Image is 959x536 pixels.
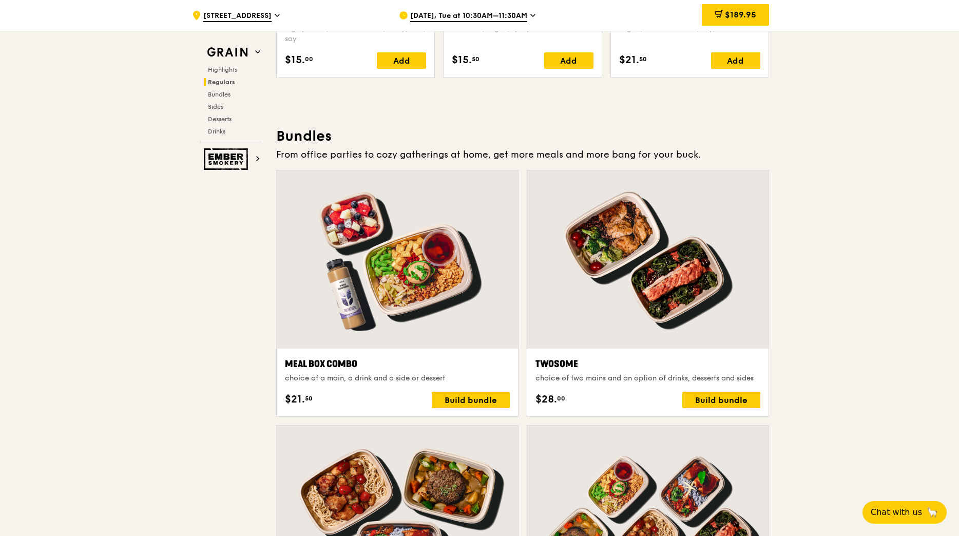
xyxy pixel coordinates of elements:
span: $15. [285,52,305,68]
span: $189.95 [725,10,756,20]
span: Highlights [208,66,237,73]
span: 🦙 [926,506,938,519]
button: Chat with us🦙 [862,501,947,524]
div: Add [377,52,426,69]
div: choice of two mains and an option of drinks, desserts and sides [535,373,760,384]
div: Build bundle [682,392,760,408]
img: Grain web logo [204,43,251,62]
span: $21. [285,392,305,407]
div: choice of a main, a drink and a side or dessert [285,373,510,384]
span: 00 [557,394,565,403]
h3: Bundles [276,127,769,145]
span: Regulars [208,79,235,86]
div: Add [711,52,760,69]
span: $21. [619,52,639,68]
div: Build bundle [432,392,510,408]
img: Ember Smokery web logo [204,148,251,170]
div: high protein, contains allium, dairy, nuts, soy [285,24,426,44]
span: Desserts [208,116,232,123]
span: $15. [452,52,472,68]
span: 50 [639,55,647,63]
span: Drinks [208,128,225,135]
span: $28. [535,392,557,407]
span: Sides [208,103,223,110]
span: Chat with us [871,506,922,519]
span: Bundles [208,91,231,98]
div: vegan, contains allium, soy, wheat [619,24,760,44]
span: 00 [305,55,313,63]
span: [DATE], Tue at 10:30AM–11:30AM [410,11,527,22]
span: [STREET_ADDRESS] [203,11,272,22]
div: low carb, vegan, spicy [452,24,593,44]
span: 50 [305,394,313,403]
div: Add [544,52,593,69]
div: Meal Box Combo [285,357,510,371]
div: Twosome [535,357,760,371]
div: From office parties to cozy gatherings at home, get more meals and more bang for your buck. [276,147,769,162]
span: 50 [472,55,479,63]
